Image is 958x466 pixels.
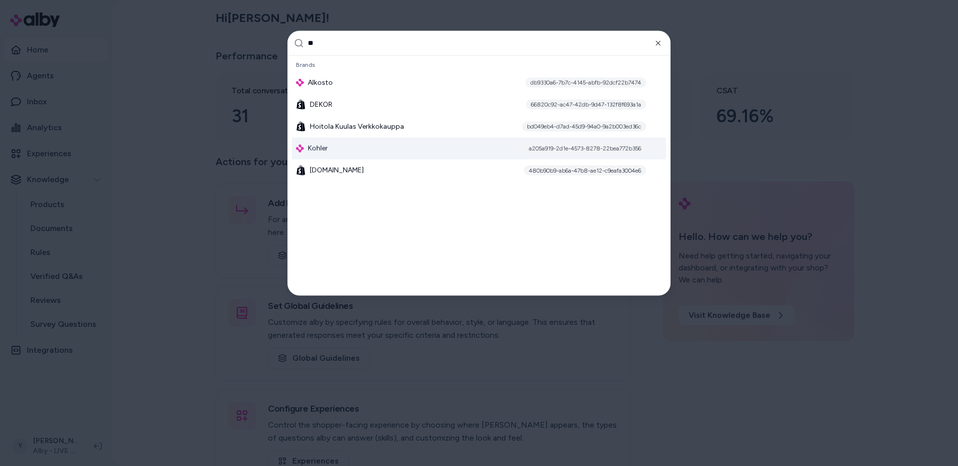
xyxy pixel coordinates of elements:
span: DEKOR [310,99,332,109]
div: Suggestions [288,55,670,295]
img: alby Logo [296,144,304,152]
span: Alkosto [308,77,333,87]
div: 480b90b9-ab6a-47b8-ae12-c9eafa3004e6 [524,165,646,175]
span: [DOMAIN_NAME] [310,165,364,175]
img: alby Logo [296,78,304,86]
span: Hoitola Kuulas Verkkokauppa [310,121,404,131]
div: db9330a6-7b7c-4145-abfb-92dcf22b7474 [525,77,646,87]
div: 66820c92-ac47-42db-9d47-132f8f693a1a [526,99,646,109]
span: Kohler [308,143,328,153]
div: Brands [292,57,666,71]
div: bd049eb4-d7ad-45d9-94a0-9a2b003ed36c [522,121,646,131]
div: a205a919-2d1e-4573-8278-22bea772b356 [524,143,646,153]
